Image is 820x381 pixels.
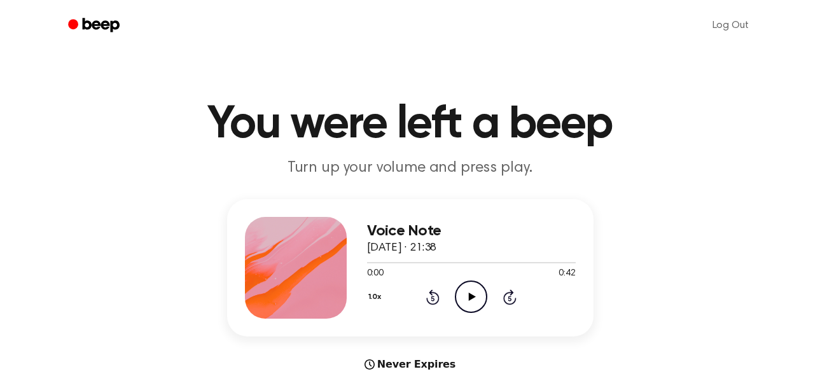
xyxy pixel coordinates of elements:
span: 0:42 [559,267,575,281]
button: 1.0x [367,286,386,308]
span: 0:00 [367,267,384,281]
a: Beep [59,13,131,38]
div: Never Expires [227,357,594,372]
span: [DATE] · 21:38 [367,242,437,254]
h3: Voice Note [367,223,576,240]
p: Turn up your volume and press play. [166,158,655,179]
a: Log Out [700,10,761,41]
h1: You were left a beep [85,102,736,148]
